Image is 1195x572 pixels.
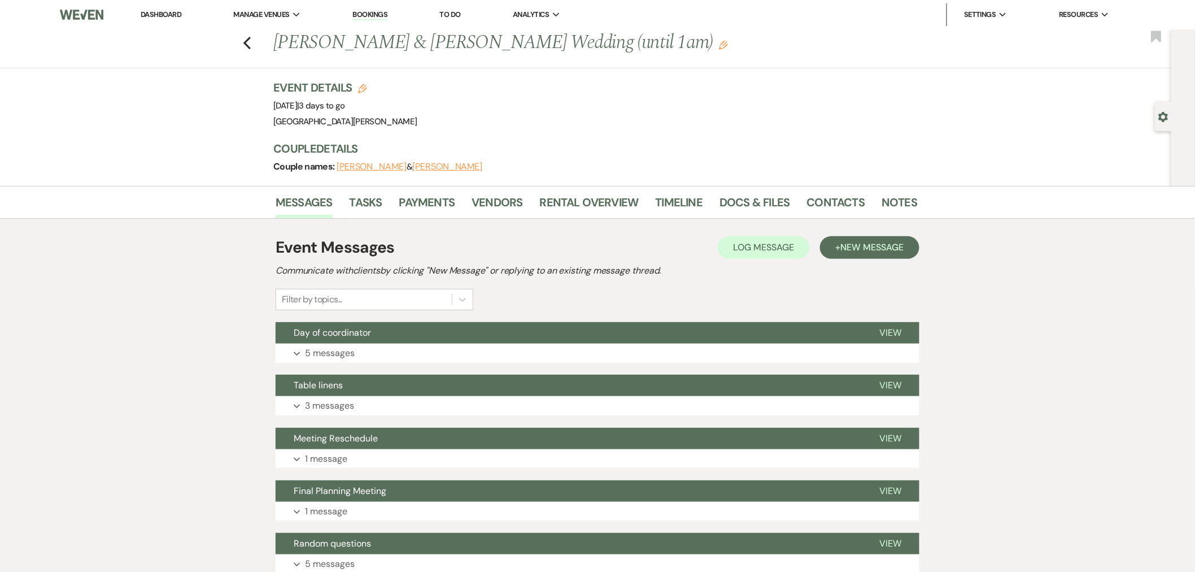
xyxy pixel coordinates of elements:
span: Meeting Reschedule [294,432,378,444]
button: View [861,375,919,396]
a: Timeline [656,193,703,218]
span: New Message [841,241,904,253]
button: View [861,533,919,554]
button: View [861,480,919,502]
span: [DATE] [273,100,345,111]
p: 1 message [305,504,347,519]
button: View [861,322,919,344]
button: Log Message [718,236,810,259]
span: View [879,379,901,391]
span: Table linens [294,379,343,391]
p: 1 message [305,452,347,466]
p: 3 messages [305,398,354,413]
button: [PERSON_NAME] [412,162,482,171]
button: Final Planning Meeting [276,480,861,502]
button: 1 message [276,502,919,521]
a: Notes [882,193,917,218]
span: View [879,485,901,497]
button: Edit [719,40,728,50]
span: Log Message [734,241,794,253]
a: Messages [276,193,333,218]
a: Contacts [807,193,865,218]
span: | [297,100,345,111]
button: Open lead details [1158,111,1168,122]
p: 5 messages [305,346,355,361]
span: Couple names: [273,161,337,172]
h2: Communicate with clients by clicking "New Message" or replying to an existing message thread. [276,264,919,278]
h1: Event Messages [276,236,395,259]
button: 1 message [276,449,919,469]
a: Docs & Files [719,193,790,218]
a: Rental Overview [540,193,639,218]
span: View [879,538,901,549]
button: Meeting Reschedule [276,428,861,449]
button: +New Message [820,236,919,259]
span: 3 days to go [299,100,345,111]
span: Day of coordinator [294,327,371,339]
p: 5 messages [305,557,355,571]
span: Resources [1059,9,1098,20]
img: Weven Logo [60,3,103,27]
a: To Do [440,10,461,19]
h3: Couple Details [273,141,906,157]
span: View [879,432,901,444]
span: Settings [964,9,996,20]
h3: Event Details [273,80,417,96]
a: Dashboard [141,10,181,19]
button: [PERSON_NAME] [337,162,407,171]
span: Final Planning Meeting [294,485,386,497]
a: Vendors [472,193,522,218]
span: Manage Venues [234,9,290,20]
button: Table linens [276,375,861,396]
span: View [879,327,901,339]
button: View [861,428,919,449]
button: 3 messages [276,396,919,415]
a: Bookings [352,10,387,20]
span: Random questions [294,538,371,549]
button: Day of coordinator [276,322,861,344]
a: Payments [399,193,455,218]
a: Tasks [350,193,382,218]
span: & [337,161,482,172]
div: Filter by topics... [282,293,342,306]
span: Analytics [513,9,549,20]
button: Random questions [276,533,861,554]
button: 5 messages [276,344,919,363]
span: [GEOGRAPHIC_DATA][PERSON_NAME] [273,116,417,127]
h1: [PERSON_NAME] & [PERSON_NAME] Wedding (until 1am) [273,29,779,57]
